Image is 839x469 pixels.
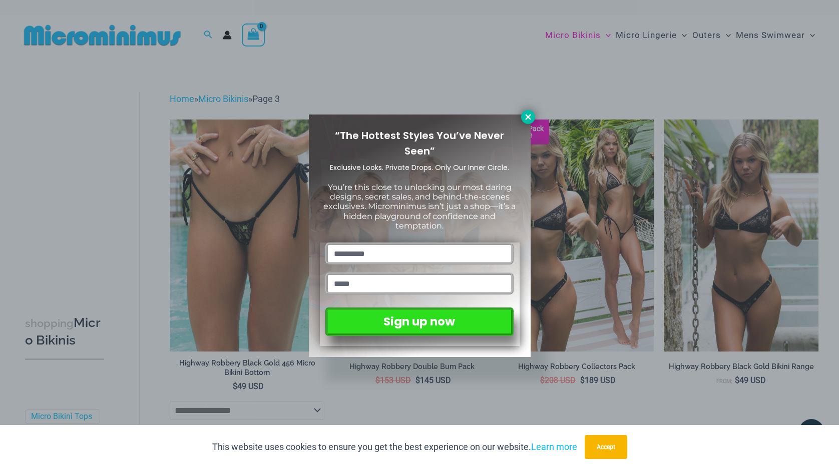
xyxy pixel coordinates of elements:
[585,435,627,459] button: Accept
[323,182,516,230] span: You’re this close to unlocking our most daring designs, secret sales, and behind-the-scenes exclu...
[212,439,577,454] p: This website uses cookies to ensure you get the best experience on our website.
[325,307,513,336] button: Sign up now
[521,110,535,124] button: Close
[531,441,577,452] a: Learn more
[330,162,509,172] span: Exclusive Looks. Private Drops. Only Our Inner Circle.
[335,128,504,158] span: “The Hottest Styles You’ve Never Seen”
